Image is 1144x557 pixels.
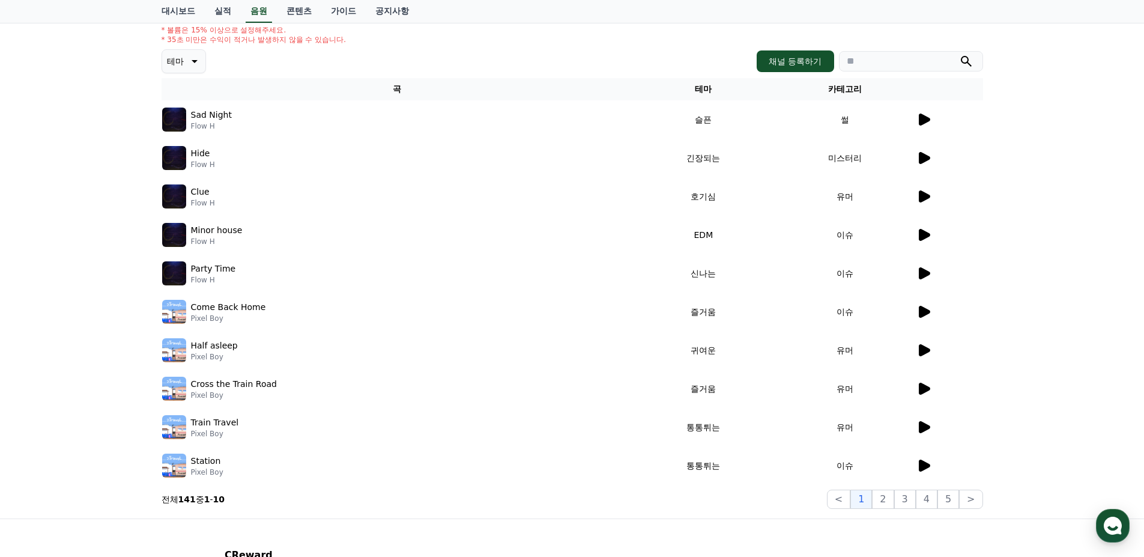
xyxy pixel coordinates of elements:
[916,490,937,509] button: 4
[4,381,79,411] a: 홈
[162,300,186,324] img: music
[774,331,915,370] td: 유머
[38,399,45,409] span: 홈
[633,370,774,408] td: 즐거움
[191,301,266,314] p: Come Back Home
[191,416,239,429] p: Train Travel
[162,493,225,505] p: 전체 중 -
[191,237,243,246] p: Flow H
[191,263,236,275] p: Party Time
[633,293,774,331] td: 즐거움
[191,352,238,362] p: Pixel Boy
[633,408,774,446] td: 통통튀는
[191,121,232,131] p: Flow H
[774,216,915,254] td: 이슈
[633,78,774,100] th: 테마
[959,490,982,509] button: >
[191,467,223,477] p: Pixel Boy
[937,490,959,509] button: 5
[827,490,850,509] button: <
[757,50,834,72] button: 채널 등록하기
[162,454,186,478] img: music
[191,339,238,352] p: Half asleep
[633,177,774,216] td: 호기심
[633,100,774,139] td: 슬픈
[191,314,266,323] p: Pixel Boy
[204,495,210,504] strong: 1
[774,446,915,485] td: 이슈
[162,261,186,285] img: music
[191,429,239,439] p: Pixel Boy
[191,391,277,400] p: Pixel Boy
[110,400,124,409] span: 대화
[79,381,155,411] a: 대화
[774,177,915,216] td: 유머
[155,381,231,411] a: 설정
[162,25,347,35] p: * 볼륨은 15% 이상으로 설정해주세요.
[162,377,186,401] img: music
[894,490,916,509] button: 3
[191,147,210,160] p: Hide
[162,338,186,362] img: music
[774,254,915,293] td: 이슈
[191,160,215,169] p: Flow H
[191,455,221,467] p: Station
[872,490,894,509] button: 2
[191,224,243,237] p: Minor house
[213,495,225,504] strong: 10
[191,198,215,208] p: Flow H
[162,415,186,439] img: music
[167,53,184,70] p: 테마
[774,139,915,177] td: 미스터리
[191,275,236,285] p: Flow H
[178,495,196,504] strong: 141
[162,146,186,170] img: music
[162,35,347,44] p: * 35초 미만은 수익이 적거나 발생하지 않을 수 있습니다.
[774,408,915,446] td: 유머
[633,446,774,485] td: 통통튀는
[162,108,186,132] img: music
[162,49,206,73] button: 테마
[162,184,186,208] img: music
[774,100,915,139] td: 썰
[162,223,186,247] img: music
[191,109,232,121] p: Sad Night
[774,293,915,331] td: 이슈
[162,78,633,100] th: 곡
[774,78,915,100] th: 카테고리
[633,331,774,370] td: 귀여운
[191,186,210,198] p: Clue
[633,139,774,177] td: 긴장되는
[633,254,774,293] td: 신나는
[633,216,774,254] td: EDM
[191,378,277,391] p: Cross the Train Road
[186,399,200,409] span: 설정
[850,490,872,509] button: 1
[774,370,915,408] td: 유머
